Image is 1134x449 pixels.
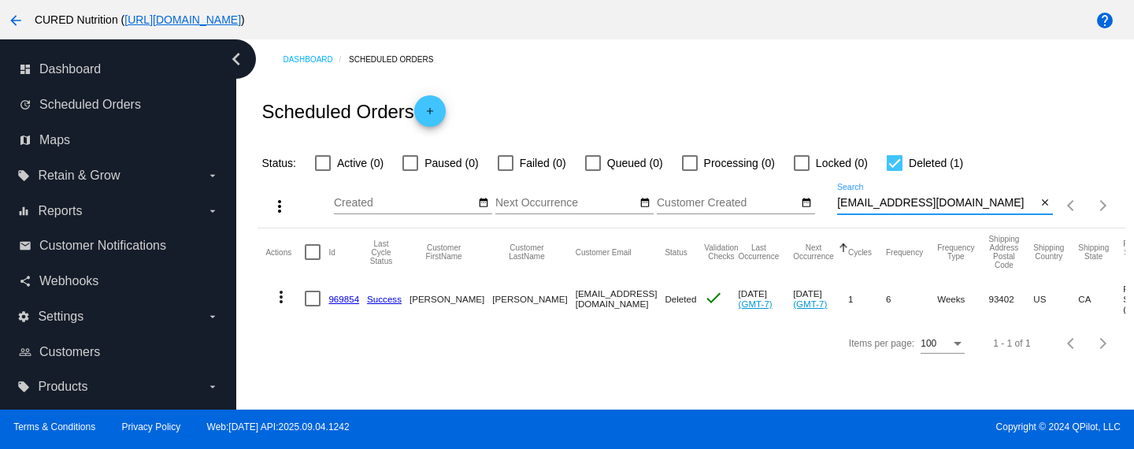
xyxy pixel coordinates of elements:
[6,11,25,30] mat-icon: arrow_back
[921,338,936,349] span: 100
[261,95,445,127] h2: Scheduled Orders
[848,276,886,321] mat-cell: 1
[704,228,738,276] mat-header-cell: Validation Checks
[367,294,402,304] a: Success
[657,197,799,210] input: Customer Created
[886,247,923,257] button: Change sorting for Frequency
[478,197,489,210] mat-icon: date_range
[349,47,447,72] a: Scheduled Orders
[1056,328,1088,359] button: Previous page
[328,247,335,257] button: Change sorting for Id
[39,274,98,288] span: Webhooks
[837,197,1036,210] input: Search
[937,276,988,321] mat-cell: Weeks
[39,239,166,253] span: Customer Notifications
[19,269,219,294] a: share Webhooks
[1095,11,1114,30] mat-icon: help
[261,157,296,169] span: Status:
[816,154,868,173] span: Locked (0)
[793,299,827,309] a: (GMT-7)
[19,128,219,153] a: map Maps
[421,106,439,124] mat-icon: add
[39,133,70,147] span: Maps
[909,154,963,173] span: Deleted (1)
[576,276,665,321] mat-cell: [EMAIL_ADDRESS][DOMAIN_NAME]
[283,47,349,72] a: Dashboard
[704,288,723,307] mat-icon: check
[1036,195,1053,212] button: Clear
[367,239,395,265] button: Change sorting for LastProcessingCycleId
[704,154,775,173] span: Processing (0)
[639,197,650,210] mat-icon: date_range
[206,169,219,182] i: arrow_drop_down
[988,235,1019,269] button: Change sorting for ShippingPostcode
[492,276,575,321] mat-cell: [PERSON_NAME]
[580,421,1121,432] span: Copyright © 2024 QPilot, LLC
[921,339,965,350] mat-select: Items per page:
[848,247,872,257] button: Change sorting for Cycles
[19,92,219,117] a: update Scheduled Orders
[19,134,31,147] i: map
[206,205,219,217] i: arrow_drop_down
[1056,190,1088,221] button: Previous page
[409,243,478,261] button: Change sorting for CustomerFirstName
[38,204,82,218] span: Reports
[224,46,249,72] i: chevron_left
[328,294,359,304] a: 969854
[1078,243,1109,261] button: Change sorting for ShippingState
[739,299,773,309] a: (GMT-7)
[35,13,245,26] span: CURED Nutrition ( )
[17,169,30,182] i: local_offer
[19,63,31,76] i: dashboard
[739,276,794,321] mat-cell: [DATE]
[576,247,632,257] button: Change sorting for CustomerEmail
[665,294,696,304] span: Deleted
[19,239,31,252] i: email
[607,154,663,173] span: Queued (0)
[206,310,219,323] i: arrow_drop_down
[19,346,31,358] i: people_outline
[886,276,937,321] mat-cell: 6
[39,98,141,112] span: Scheduled Orders
[17,380,30,393] i: local_offer
[495,197,637,210] input: Next Occurrence
[39,345,100,359] span: Customers
[17,310,30,323] i: settings
[272,288,291,306] mat-icon: more_vert
[793,276,848,321] mat-cell: [DATE]
[993,338,1030,349] div: 1 - 1 of 1
[19,340,219,365] a: people_outline Customers
[409,276,492,321] mat-cell: [PERSON_NAME]
[124,13,241,26] a: [URL][DOMAIN_NAME]
[265,228,305,276] mat-header-cell: Actions
[122,421,181,432] a: Privacy Policy
[1088,190,1119,221] button: Next page
[206,380,219,393] i: arrow_drop_down
[988,276,1033,321] mat-cell: 93402
[17,205,30,217] i: equalizer
[334,197,476,210] input: Created
[19,57,219,82] a: dashboard Dashboard
[38,310,83,324] span: Settings
[19,233,219,258] a: email Customer Notifications
[207,421,350,432] a: Web:[DATE] API:2025.09.04.1242
[739,243,780,261] button: Change sorting for LastOccurrenceUtc
[39,62,101,76] span: Dashboard
[801,197,812,210] mat-icon: date_range
[19,275,31,288] i: share
[38,380,87,394] span: Products
[19,98,31,111] i: update
[1078,276,1123,321] mat-cell: CA
[1039,197,1051,210] mat-icon: close
[520,154,566,173] span: Failed (0)
[849,338,914,349] div: Items per page:
[13,421,95,432] a: Terms & Conditions
[793,243,834,261] button: Change sorting for NextOccurrenceUtc
[424,154,478,173] span: Paused (0)
[337,154,384,173] span: Active (0)
[1088,328,1119,359] button: Next page
[38,169,120,183] span: Retain & Grow
[937,243,974,261] button: Change sorting for FrequencyType
[492,243,561,261] button: Change sorting for CustomerLastName
[1033,276,1078,321] mat-cell: US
